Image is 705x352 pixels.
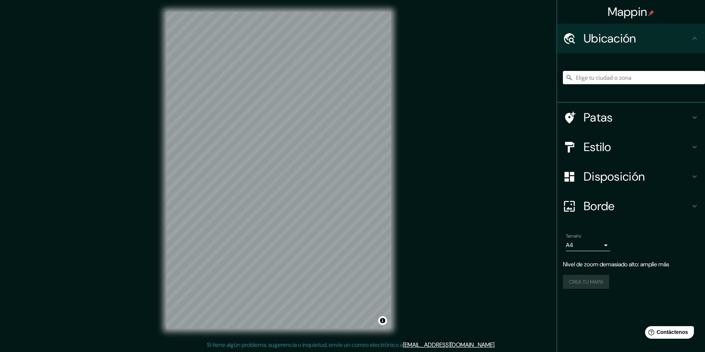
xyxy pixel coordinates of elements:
font: Nivel de zoom demasiado alto: amplíe más [563,260,669,268]
font: Disposición [584,169,645,184]
canvas: Mapa [166,12,391,329]
font: . [497,341,498,349]
div: A4 [566,239,610,251]
font: Estilo [584,139,611,155]
a: [EMAIL_ADDRESS][DOMAIN_NAME] [403,341,494,349]
font: Tamaño [566,233,581,239]
input: Elige tu ciudad o zona [563,71,705,84]
div: Patas [557,103,705,132]
font: Si tiene algún problema, sugerencia o inquietud, envíe un correo electrónico a [207,341,403,349]
div: Disposición [557,162,705,191]
font: . [494,341,496,349]
div: Estilo [557,132,705,162]
font: Patas [584,110,613,125]
font: Borde [584,198,615,214]
div: Borde [557,191,705,221]
img: pin-icon.png [648,10,654,16]
font: Mappin [608,4,647,20]
font: . [496,341,497,349]
button: Activar o desactivar atribución [378,316,387,325]
font: A4 [566,241,573,249]
font: Ubicación [584,31,636,46]
div: Ubicación [557,24,705,53]
iframe: Lanzador de widgets de ayuda [639,323,697,344]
